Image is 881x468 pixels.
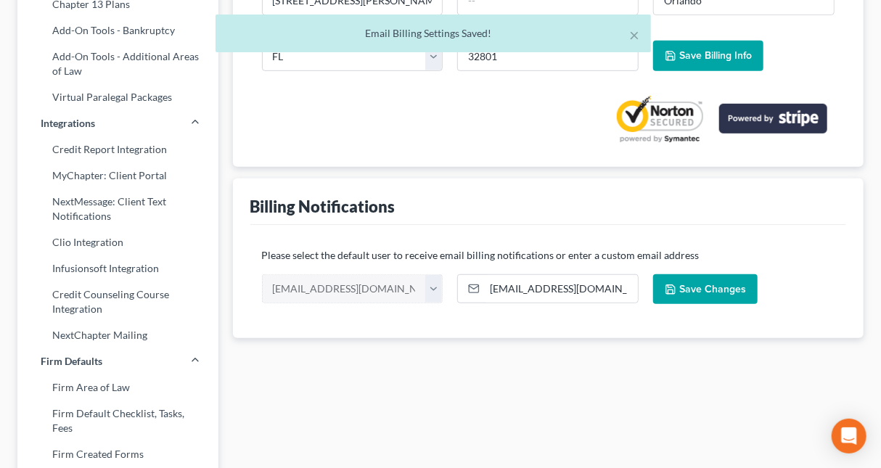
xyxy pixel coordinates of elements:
p: Please select the default user to receive email billing notifications or enter a custom email add... [262,248,835,263]
a: Norton Secured privacy certification [612,94,708,144]
input: Enter email... [485,275,638,303]
div: Email Billing Settings Saved! [227,26,639,41]
a: NextChapter Mailing [17,322,218,348]
span: Firm Defaults [41,354,102,369]
a: Firm Default Checklist, Tasks, Fees [17,401,218,441]
a: Add-On Tools - Additional Areas of Law [17,44,218,84]
a: Firm Defaults [17,348,218,374]
a: Credit Report Integration [17,136,218,163]
a: Credit Counseling Course Integration [17,282,218,322]
img: stripe-logo-2a7f7e6ca78b8645494d24e0ce0d7884cb2b23f96b22fa3b73b5b9e177486001.png [719,104,827,134]
div: Open Intercom Messenger [832,419,866,453]
button: Save Changes [653,274,758,305]
a: Clio Integration [17,229,218,255]
div: Billing Notifications [250,196,396,217]
a: Infusionsoft Integration [17,255,218,282]
span: Integrations [41,116,95,131]
a: Virtual Paralegal Packages [17,84,218,110]
a: MyChapter: Client Portal [17,163,218,189]
a: NextMessage: Client Text Notifications [17,189,218,229]
button: × [629,26,639,44]
a: Firm Area of Law [17,374,218,401]
span: Save Changes [679,283,746,295]
img: Powered by Symantec [612,94,708,144]
a: Firm Created Forms [17,441,218,467]
a: Integrations [17,110,218,136]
